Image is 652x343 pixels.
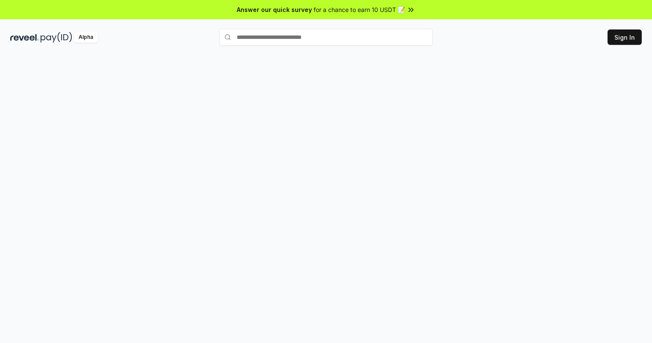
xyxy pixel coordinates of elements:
span: Answer our quick survey [237,5,312,14]
img: reveel_dark [10,32,39,43]
div: Alpha [74,32,98,43]
span: for a chance to earn 10 USDT 📝 [314,5,405,14]
img: pay_id [41,32,72,43]
button: Sign In [608,29,642,45]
